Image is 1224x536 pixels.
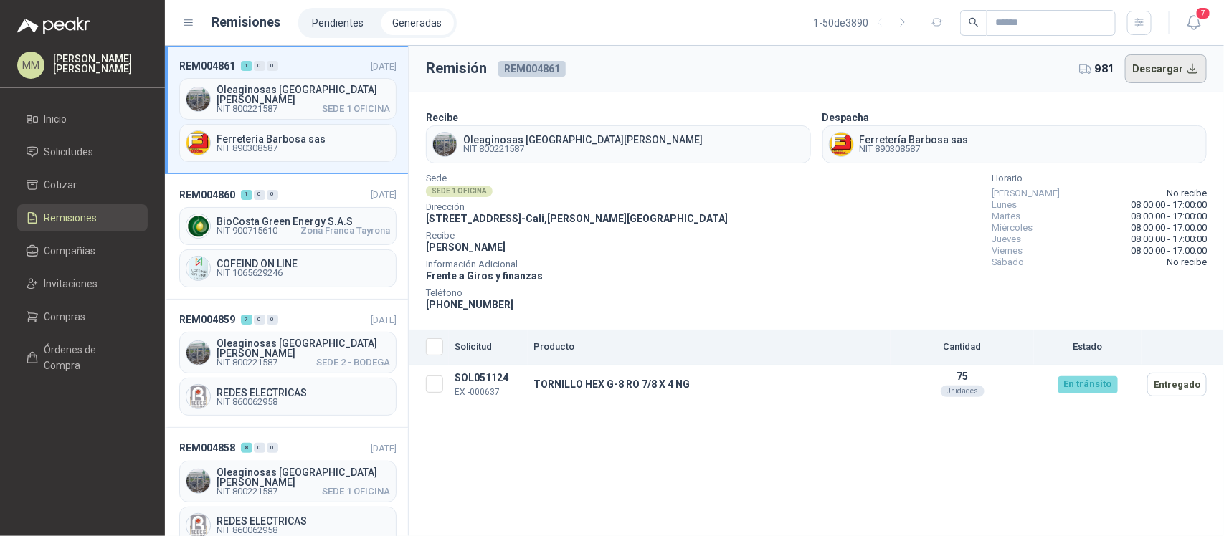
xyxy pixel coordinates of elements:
span: [PERSON_NAME] [426,241,506,253]
span: Ferretería Barbosa sas [217,134,390,144]
span: 7 [1195,6,1211,20]
span: 08:00:00 - 17:00:00 [1131,222,1207,234]
a: Pendientes [301,11,376,35]
span: No recibe [1167,257,1207,268]
span: NIT 800221587 [217,358,277,367]
a: Órdenes de Compra [17,336,148,379]
span: Órdenes de Compra [44,342,134,373]
span: Cotizar [44,177,77,193]
div: 0 [254,61,265,71]
span: Inicio [44,111,67,127]
span: NIT 900715610 [217,226,277,235]
span: search [969,17,979,27]
div: 0 [267,315,278,325]
span: Teléfono [426,289,728,297]
span: [STREET_ADDRESS] - Cali , [PERSON_NAME][GEOGRAPHIC_DATA] [426,213,728,224]
img: Company Logo [186,385,210,408]
span: Jueves [992,234,1021,245]
img: Company Logo [186,341,210,365]
a: REM004859700[DATE] Company LogoOleaginosas [GEOGRAPHIC_DATA][PERSON_NAME]NIT 800221587SEDE 2 - BO... [165,300,408,428]
span: Remisiones [44,210,98,226]
div: 0 [254,315,265,325]
div: 7 [241,315,252,325]
span: Compras [44,309,86,325]
span: Lunes [992,199,1017,211]
span: Viernes [992,245,1023,257]
span: 08:00:00 - 17:00:00 [1131,211,1207,222]
span: [PERSON_NAME] [992,188,1060,199]
span: 08:00:00 - 17:00:00 [1131,199,1207,211]
span: [DATE] [371,189,397,200]
a: Cotizar [17,171,148,198]
span: REM004860 [179,187,235,203]
span: Zona Franca Tayrona [300,226,390,235]
span: Sábado [992,257,1024,268]
span: REDES ELECTRICAS [217,388,390,398]
div: 0 [254,190,265,200]
div: 0 [267,443,278,453]
div: 0 [267,61,278,71]
a: REM004861100[DATE] Company LogoOleaginosas [GEOGRAPHIC_DATA][PERSON_NAME]NIT 800221587SEDE 1 OFIC... [165,46,408,174]
span: Oleaginosas [GEOGRAPHIC_DATA][PERSON_NAME] [217,467,390,487]
a: Remisiones [17,204,148,231]
div: SEDE 1 OFICINA [426,186,493,197]
p: 75 [896,370,1028,382]
span: 981 [1095,61,1114,77]
div: 0 [267,190,278,200]
a: Solicitudes [17,138,148,166]
span: Dirección [426,204,728,211]
span: REM004861 [498,61,566,77]
span: Miércoles [992,222,1033,234]
div: Unidades [941,386,985,397]
td: En tránsito [1034,365,1142,403]
span: Sede [426,175,728,182]
th: Seleccionar/deseleccionar [409,330,449,365]
b: Recibe [426,112,458,123]
span: [DATE] [371,443,397,454]
span: NIT 800221587 [463,145,703,153]
span: REM004858 [179,440,235,456]
div: 8 [241,443,252,453]
a: Generadas [381,11,454,35]
span: Horario [992,175,1207,182]
div: 1 - 50 de 3890 [813,11,914,34]
a: REM004860100[DATE] Company LogoBioCosta Green Energy S.A.SNIT 900715610Zona Franca TayronaCompany... [165,174,408,299]
span: Compañías [44,243,96,259]
span: COFEIND ON LINE [217,259,390,269]
div: 1 [241,190,252,200]
span: Oleaginosas [GEOGRAPHIC_DATA][PERSON_NAME] [217,338,390,358]
a: Inicio [17,105,148,133]
span: Frente a Giros y finanzas [426,270,543,282]
th: Solicitud [449,330,528,365]
div: 1 [241,61,252,71]
span: Oleaginosas [GEOGRAPHIC_DATA][PERSON_NAME] [463,135,703,145]
p: EX -000637 [455,386,522,399]
th: Producto [528,330,891,365]
b: Despacha [822,112,870,123]
div: En tránsito [1058,376,1118,393]
span: Recibe [426,232,728,239]
span: NIT 890308587 [860,145,969,153]
span: No recibe [1167,188,1207,199]
button: Entregado [1147,373,1207,396]
img: Company Logo [186,257,210,280]
td: TORNILLO HEX G-8 RO 7/8 X 4 NG [528,365,891,403]
span: SEDE 1 OFICINA [322,105,390,113]
span: 08:00:00 - 17:00:00 [1131,234,1207,245]
span: NIT 800221587 [217,487,277,496]
img: Company Logo [186,87,210,111]
span: Ferretería Barbosa sas [860,135,969,145]
div: 0 [254,443,265,453]
button: Descargar [1125,54,1208,83]
a: Compañías [17,237,148,264]
span: REM004861 [179,58,235,74]
span: Solicitudes [44,144,94,160]
span: REM004859 [179,312,235,327]
span: SEDE 2 - BODEGA [316,358,390,367]
span: Oleaginosas [GEOGRAPHIC_DATA][PERSON_NAME] [217,85,390,105]
img: Company Logo [433,133,457,156]
span: [PHONE_NUMBER] [426,299,513,310]
a: Compras [17,303,148,330]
